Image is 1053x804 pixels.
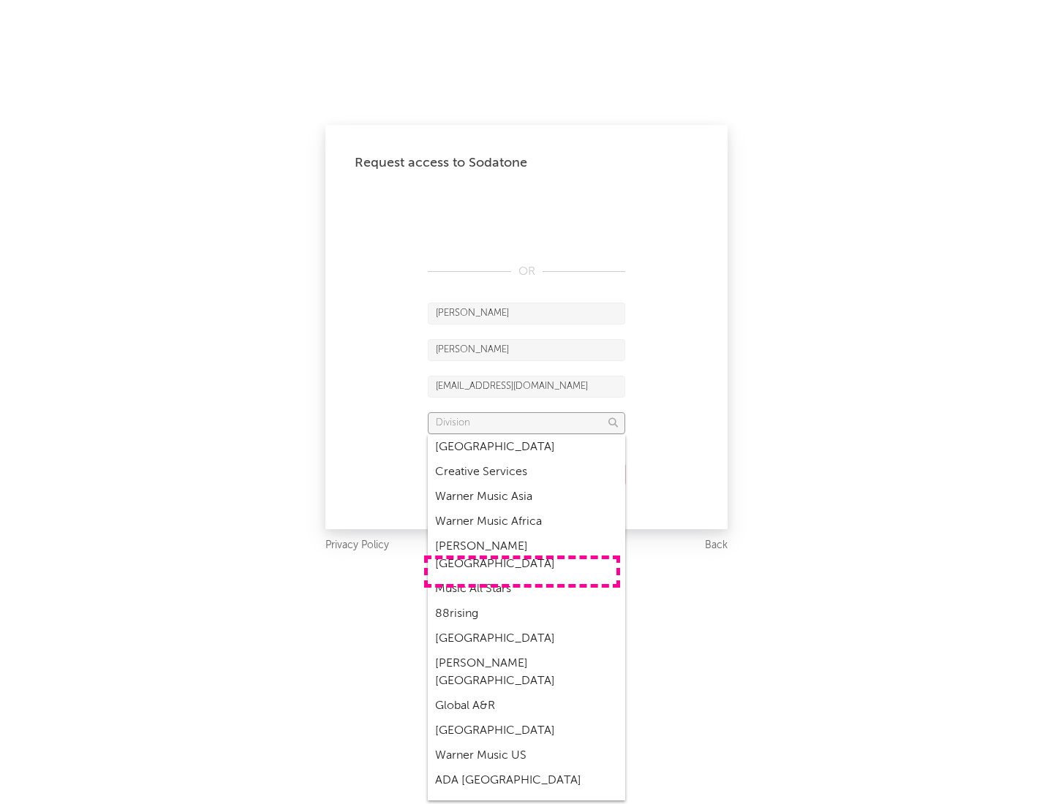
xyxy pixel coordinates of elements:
[428,460,625,485] div: Creative Services
[428,509,625,534] div: Warner Music Africa
[428,376,625,398] input: Email
[428,743,625,768] div: Warner Music US
[705,536,728,555] a: Back
[428,534,625,577] div: [PERSON_NAME] [GEOGRAPHIC_DATA]
[428,339,625,361] input: Last Name
[428,303,625,325] input: First Name
[355,154,698,172] div: Request access to Sodatone
[428,577,625,602] div: Music All Stars
[428,602,625,626] div: 88rising
[428,651,625,694] div: [PERSON_NAME] [GEOGRAPHIC_DATA]
[428,718,625,743] div: [GEOGRAPHIC_DATA]
[428,263,625,281] div: OR
[325,536,389,555] a: Privacy Policy
[428,412,625,434] input: Division
[428,694,625,718] div: Global A&R
[428,626,625,651] div: [GEOGRAPHIC_DATA]
[428,435,625,460] div: [GEOGRAPHIC_DATA]
[428,485,625,509] div: Warner Music Asia
[428,768,625,793] div: ADA [GEOGRAPHIC_DATA]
